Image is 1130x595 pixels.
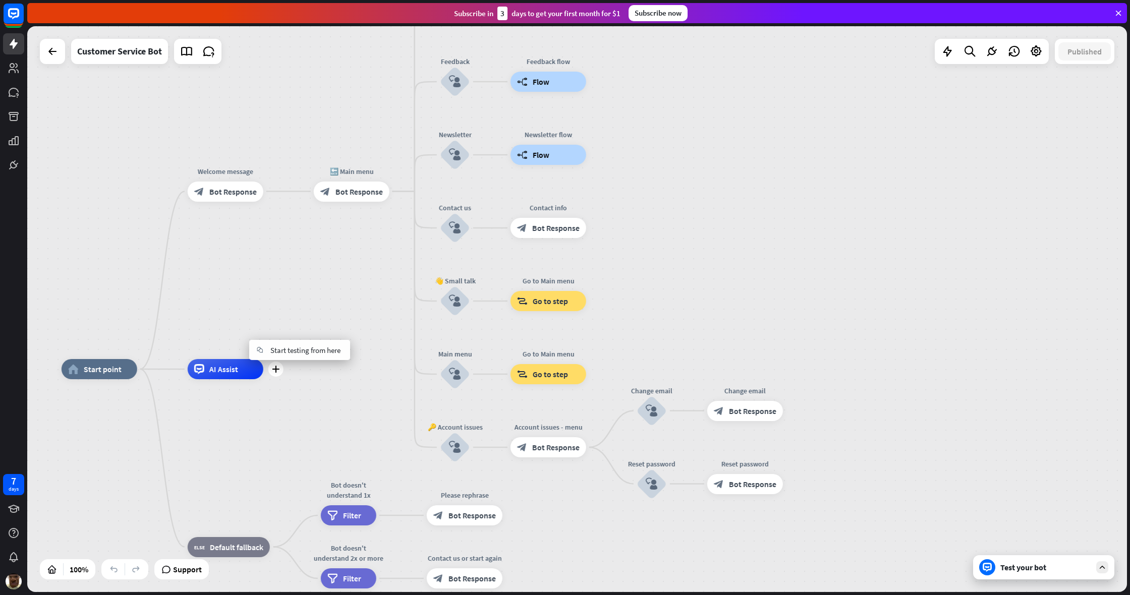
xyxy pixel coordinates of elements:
div: 7 [11,477,16,486]
i: builder_tree [517,77,528,87]
i: chat [254,347,265,353]
i: block_user_input [449,76,461,88]
span: Bot Response [448,573,496,583]
i: block_goto [517,369,528,379]
div: 👋 Small talk [425,276,485,286]
span: Go to step [533,296,568,306]
span: AI Assist [209,364,238,374]
i: block_bot_response [433,510,443,520]
span: Bot Response [335,187,383,197]
button: Open LiveChat chat widget [8,4,38,34]
span: Bot Response [209,187,257,197]
div: Change email [700,386,790,396]
span: Filter [343,573,361,583]
span: Default fallback [210,542,263,552]
div: Reset password [700,459,790,469]
div: 100% [67,561,91,577]
div: Contact us or start again [419,553,510,563]
div: Feedback flow [503,56,594,67]
i: filter [327,573,338,583]
i: block_user_input [449,149,461,161]
i: builder_tree [517,150,528,160]
div: 3 [497,7,507,20]
i: block_bot_response [517,442,527,452]
i: block_user_input [646,478,658,490]
i: block_bot_response [194,187,204,197]
i: block_goto [517,296,528,306]
div: Test your bot [1000,562,1091,572]
div: Subscribe in days to get your first month for $1 [454,7,620,20]
i: block_bot_response [517,223,527,233]
a: 7 days [3,474,24,495]
span: Bot Response [729,406,776,416]
i: block_fallback [194,542,205,552]
i: block_user_input [449,441,461,453]
button: Published [1058,42,1111,61]
span: Flow [533,150,549,160]
i: block_bot_response [320,187,330,197]
div: Customer Service Bot [77,39,162,64]
div: Contact us [425,203,485,213]
div: Bot doesn't understand 2x or more [313,543,384,563]
div: 🔑 Account issues [425,422,485,432]
div: Go to Main menu [503,276,594,286]
div: Subscribe now [629,5,688,21]
span: Bot Response [729,479,776,489]
div: Newsletter flow [503,130,594,140]
i: filter [327,510,338,520]
div: Feedback [425,56,485,67]
i: block_bot_response [714,479,724,489]
div: Main menu [425,349,485,359]
div: Change email [621,386,682,396]
div: days [9,486,19,493]
div: 🔙 Main menu [306,166,397,176]
span: Filter [343,510,361,520]
i: plus [272,366,279,373]
i: home_2 [68,364,79,374]
i: block_user_input [449,368,461,380]
div: Contact info [503,203,594,213]
span: Go to step [533,369,568,379]
div: Newsletter [425,130,485,140]
i: block_user_input [449,222,461,234]
div: Please rephrase [419,490,510,500]
div: Bot doesn't understand 1x [313,480,384,500]
span: Bot Response [532,442,580,452]
span: Support [173,561,202,577]
span: Start point [84,364,122,374]
i: block_bot_response [433,573,443,583]
span: Start testing from here [270,345,341,355]
span: Bot Response [448,510,496,520]
div: Welcome message [180,166,271,176]
span: Bot Response [532,223,580,233]
div: Go to Main menu [503,349,594,359]
div: Account issues - menu [503,422,594,432]
i: block_bot_response [714,406,724,416]
i: block_user_input [449,295,461,307]
i: block_user_input [646,405,658,417]
div: Reset password [621,459,682,469]
span: Flow [533,77,549,87]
